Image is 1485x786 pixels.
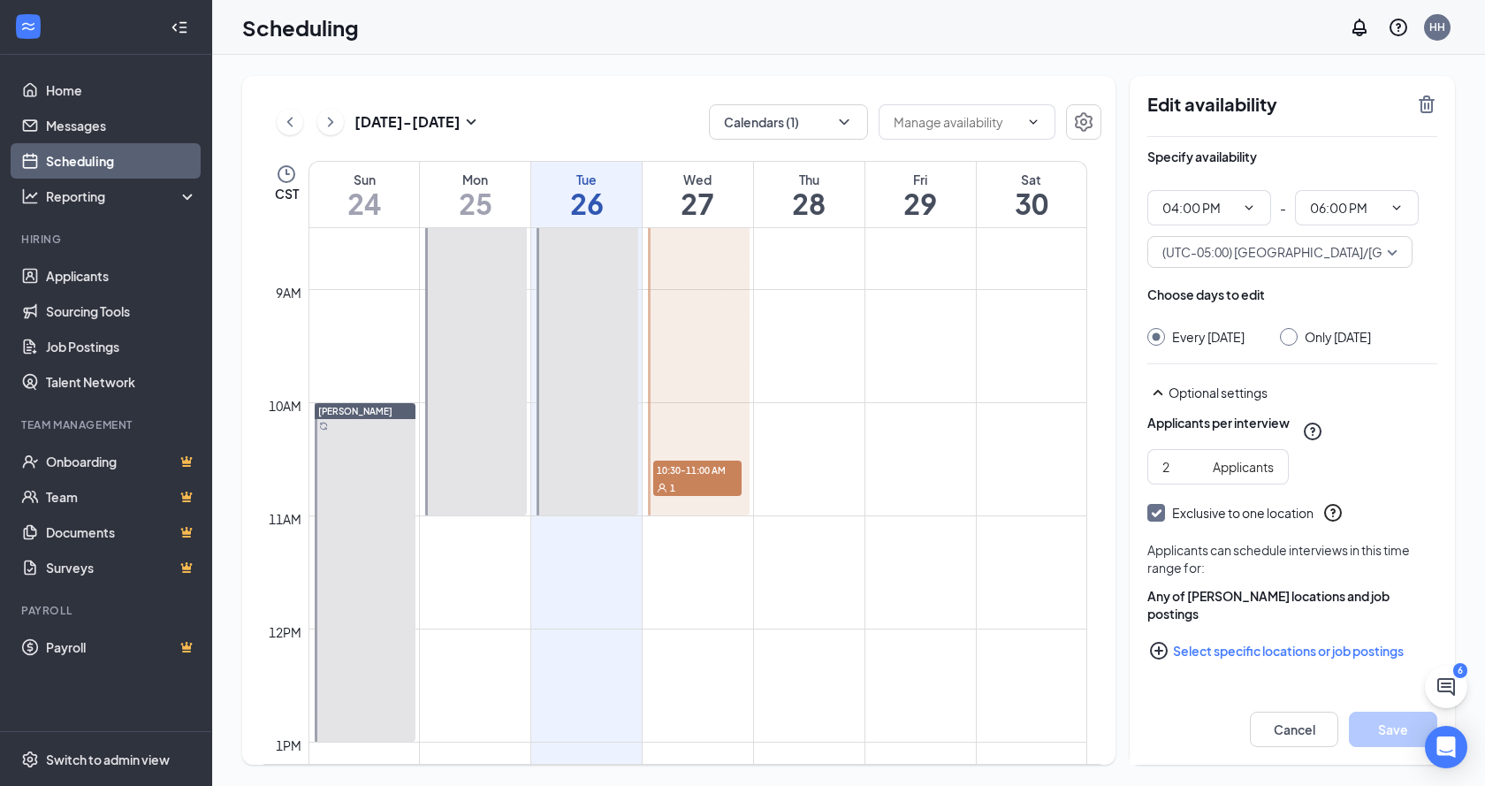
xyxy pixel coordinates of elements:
[46,364,197,400] a: Talent Network
[1453,663,1467,678] div: 6
[21,417,194,432] div: Team Management
[318,406,392,416] span: [PERSON_NAME]
[835,113,853,131] svg: ChevronDown
[319,422,328,431] svg: Sync
[1250,712,1338,747] button: Cancel
[894,112,1019,132] input: Manage availability
[977,162,1086,227] a: August 30, 2025
[420,162,530,227] a: August 25, 2025
[322,111,339,133] svg: ChevronRight
[354,112,461,132] h3: [DATE] - [DATE]
[46,187,198,205] div: Reporting
[1213,457,1274,477] div: Applicants
[1073,111,1094,133] svg: Settings
[1148,640,1169,661] svg: PlusCircle
[265,509,305,529] div: 11am
[643,171,753,188] div: Wed
[1066,104,1101,140] button: Settings
[420,188,530,218] h1: 25
[265,622,305,642] div: 12pm
[1147,286,1265,303] div: Choose days to edit
[1416,94,1437,115] svg: TrashOutline
[1147,148,1257,165] div: Specify availability
[1429,19,1445,34] div: HH
[865,171,976,188] div: Fri
[1425,726,1467,768] div: Open Intercom Messenger
[1349,712,1437,747] button: Save
[21,751,39,768] svg: Settings
[1147,190,1437,225] div: -
[1147,94,1405,115] h2: Edit availability
[46,479,197,515] a: TeamCrown
[46,630,197,665] a: PayrollCrown
[1322,502,1344,523] svg: QuestionInfo
[1147,587,1437,622] div: Any of [PERSON_NAME] locations and job postings
[1242,201,1256,215] svg: ChevronDown
[531,188,642,218] h1: 26
[1425,666,1467,708] button: ChatActive
[46,550,197,585] a: SurveysCrown
[276,164,297,185] svg: Clock
[46,143,197,179] a: Scheduling
[281,111,299,133] svg: ChevronLeft
[46,108,197,143] a: Messages
[46,294,197,329] a: Sourcing Tools
[46,258,197,294] a: Applicants
[709,104,868,140] button: Calendars (1)ChevronDown
[19,18,37,35] svg: WorkstreamLogo
[657,483,667,493] svg: User
[653,461,742,478] span: 10:30-11:00 AM
[46,329,197,364] a: Job Postings
[242,12,359,42] h1: Scheduling
[1305,328,1371,346] div: Only [DATE]
[21,187,39,205] svg: Analysis
[977,188,1086,218] h1: 30
[1147,541,1437,576] div: Applicants can schedule interviews in this time range for:
[277,109,303,135] button: ChevronLeft
[265,396,305,416] div: 10am
[1172,504,1314,522] div: Exclusive to one location
[865,162,976,227] a: August 29, 2025
[317,109,344,135] button: ChevronRight
[171,19,188,36] svg: Collapse
[1026,115,1040,129] svg: ChevronDown
[865,188,976,218] h1: 29
[643,162,753,227] a: August 27, 2025
[309,171,419,188] div: Sun
[309,162,419,227] a: August 24, 2025
[1147,382,1169,403] svg: SmallChevronUp
[1390,201,1404,215] svg: ChevronDown
[1435,676,1457,698] svg: ChatActive
[1349,17,1370,38] svg: Notifications
[1169,384,1437,401] div: Optional settings
[21,232,194,247] div: Hiring
[1147,382,1437,403] div: Optional settings
[46,515,197,550] a: DocumentsCrown
[1172,328,1245,346] div: Every [DATE]
[275,185,299,202] span: CST
[272,283,305,302] div: 9am
[461,111,482,133] svg: SmallChevronDown
[643,188,753,218] h1: 27
[754,162,864,227] a: August 28, 2025
[46,444,197,479] a: OnboardingCrown
[1302,421,1323,442] svg: QuestionInfo
[670,482,675,494] span: 1
[754,188,864,218] h1: 28
[531,162,642,227] a: August 26, 2025
[46,751,170,768] div: Switch to admin view
[1388,17,1409,38] svg: QuestionInfo
[531,171,642,188] div: Tue
[1147,414,1290,431] div: Applicants per interview
[977,171,1086,188] div: Sat
[754,171,864,188] div: Thu
[21,603,194,618] div: Payroll
[272,736,305,755] div: 1pm
[1147,633,1437,668] button: Select specific locations or job postingsPlusCircle
[420,171,530,188] div: Mon
[309,188,419,218] h1: 24
[46,72,197,108] a: Home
